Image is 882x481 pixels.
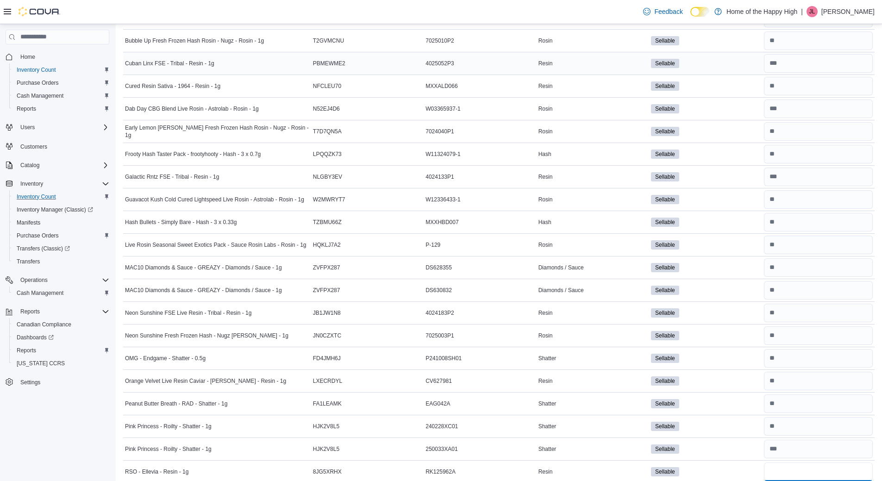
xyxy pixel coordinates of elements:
[424,375,536,387] div: CV627981
[19,7,60,16] img: Cova
[313,37,344,44] span: T2GVMCNU
[651,104,679,113] span: Sellable
[9,203,113,216] a: Inventory Manager (Classic)
[651,81,679,91] span: Sellable
[20,53,35,61] span: Home
[13,77,63,88] a: Purchase Orders
[807,6,818,17] div: Julia Lebek
[17,79,59,87] span: Purchase Orders
[651,195,679,204] span: Sellable
[651,127,679,136] span: Sellable
[17,289,63,297] span: Cash Management
[17,122,109,133] span: Users
[17,306,44,317] button: Reports
[651,286,679,295] span: Sellable
[13,287,67,299] a: Cash Management
[13,345,40,356] a: Reports
[651,354,679,363] span: Sellable
[125,264,282,271] span: MAC10 Diamonds & Sauce - GREAZY - Diamonds / Sauce - 1g
[313,468,342,475] span: 8JG5XRHX
[651,331,679,340] span: Sellable
[13,319,75,330] a: Canadian Compliance
[13,256,109,267] span: Transfers
[125,423,212,430] span: Pink Princess - Roilty - Shatter - 1g
[20,124,35,131] span: Users
[313,128,342,135] span: T7D7QN5A
[538,377,553,385] span: Resin
[655,82,675,90] span: Sellable
[13,217,44,228] a: Manifests
[17,92,63,100] span: Cash Management
[424,398,536,409] div: EAG042A
[655,263,675,272] span: Sellable
[125,196,304,203] span: Guavacot Kush Cold Cured Lightspeed Live Rosin - Astrolab - Rosin - 1g
[17,206,93,213] span: Inventory Manager (Classic)
[20,162,39,169] span: Catalog
[313,423,339,430] span: HJK2V8L5
[13,77,109,88] span: Purchase Orders
[655,150,675,158] span: Sellable
[424,466,536,477] div: RK125962A
[655,468,675,476] span: Sellable
[651,376,679,386] span: Sellable
[538,105,553,112] span: Rosin
[424,103,536,114] div: W03365937-1
[17,178,47,189] button: Inventory
[9,344,113,357] button: Reports
[424,239,536,250] div: P-129
[313,241,341,249] span: HQKLJ7A2
[125,445,212,453] span: Pink Princess - Roilty - Shatter - 1g
[125,355,206,362] span: OMG - Endgame - Shatter - 0.5g
[125,105,259,112] span: Dab Day CBG Blend Live Rosin - Astrolab - Rosin - 1g
[313,60,345,67] span: PBMEWME2
[9,76,113,89] button: Purchase Orders
[424,171,536,182] div: 4024133P1
[651,150,679,159] span: Sellable
[20,180,43,187] span: Inventory
[655,37,675,45] span: Sellable
[538,128,553,135] span: Rosin
[654,7,682,16] span: Feedback
[17,360,65,367] span: [US_STATE] CCRS
[821,6,875,17] p: [PERSON_NAME]
[9,229,113,242] button: Purchase Orders
[6,46,109,413] nav: Complex example
[9,255,113,268] button: Transfers
[424,421,536,432] div: 240228XC01
[2,274,113,287] button: Operations
[538,60,553,67] span: Resin
[655,195,675,204] span: Sellable
[313,264,340,271] span: ZVFPX287
[13,103,40,114] a: Reports
[13,243,109,254] span: Transfers (Classic)
[125,309,251,317] span: Neon Sunshine FSE Live Resin - Tribal - Resin - 1g
[2,177,113,190] button: Inventory
[17,219,40,226] span: Manifests
[538,332,553,339] span: Rosin
[651,422,679,431] span: Sellable
[125,241,307,249] span: Live Rosin Seasonal Sweet Exotics Pack - Sauce Rosin Labs - Rosin - 1g
[13,103,109,114] span: Reports
[13,287,109,299] span: Cash Management
[17,306,109,317] span: Reports
[655,286,675,294] span: Sellable
[655,377,675,385] span: Sellable
[801,6,803,17] p: |
[17,160,43,171] button: Catalog
[20,143,47,150] span: Customers
[20,308,40,315] span: Reports
[2,375,113,389] button: Settings
[538,264,584,271] span: Diamonds / Sauce
[125,124,309,139] span: Early Lemon [PERSON_NAME] Fresh Frozen Hash Rosin - Nugz - Rosin - 1g
[17,376,109,388] span: Settings
[17,245,70,252] span: Transfers (Classic)
[13,90,109,101] span: Cash Management
[125,377,286,385] span: Orange Velvet Live Resin Caviar - [PERSON_NAME] - Resin - 1g
[538,82,553,90] span: Resin
[655,422,675,431] span: Sellable
[13,358,69,369] a: [US_STATE] CCRS
[2,305,113,318] button: Reports
[17,258,40,265] span: Transfers
[313,219,342,226] span: TZBMU66Z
